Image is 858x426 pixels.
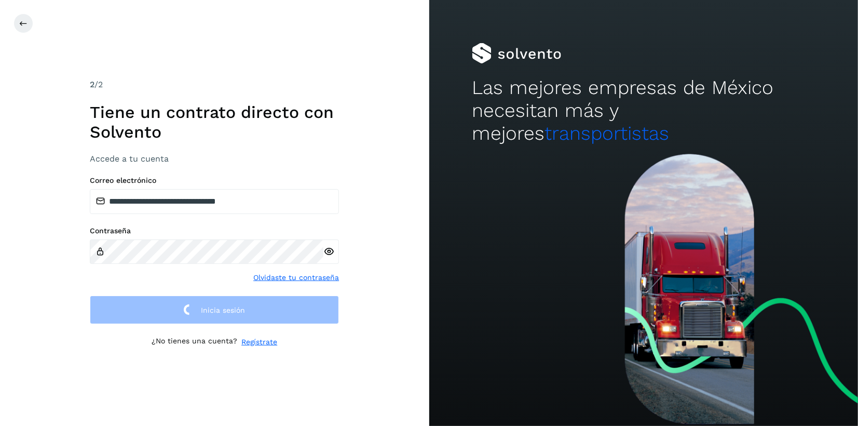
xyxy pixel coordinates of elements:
h2: Las mejores empresas de México necesitan más y mejores [472,76,815,145]
button: Inicia sesión [90,296,339,324]
span: Inicia sesión [201,307,245,314]
div: /2 [90,78,339,91]
h3: Accede a tu cuenta [90,154,339,164]
label: Correo electrónico [90,176,339,185]
a: Olvidaste tu contraseña [253,272,339,283]
span: transportistas [544,122,669,144]
label: Contraseña [90,227,339,235]
p: ¿No tienes una cuenta? [152,337,237,348]
a: Regístrate [241,337,277,348]
h1: Tiene un contrato directo con Solvento [90,102,339,142]
span: 2 [90,79,94,89]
